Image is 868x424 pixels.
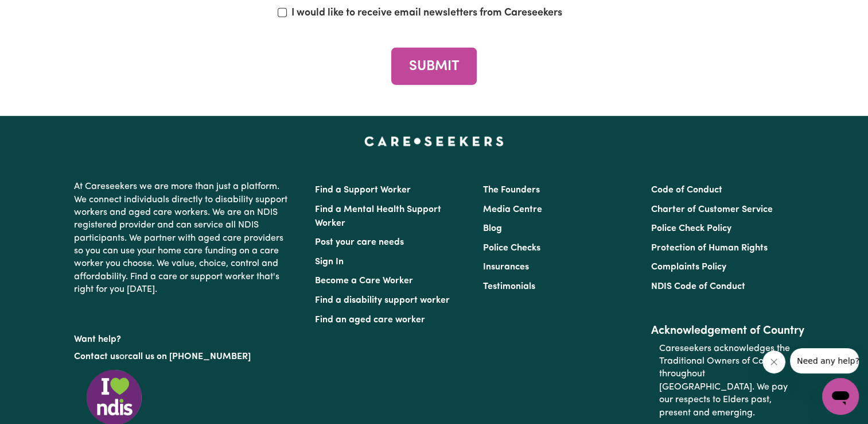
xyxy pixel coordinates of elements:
[651,263,726,272] a: Complaints Policy
[315,276,413,286] a: Become a Care Worker
[651,244,768,253] a: Protection of Human Rights
[315,186,411,195] a: Find a Support Worker
[364,137,504,146] a: Careseekers home page
[762,350,785,373] iframe: Close message
[651,205,773,214] a: Charter of Customer Service
[822,378,859,415] iframe: Button to launch messaging window
[315,315,425,325] a: Find an aged care worker
[291,6,562,21] label: I would like to receive email newsletters from Careseekers
[790,348,859,373] iframe: Message from company
[483,244,540,253] a: Police Checks
[483,282,535,291] a: Testimonials
[483,224,502,233] a: Blog
[483,263,529,272] a: Insurances
[483,205,542,214] a: Media Centre
[651,224,731,233] a: Police Check Policy
[315,238,404,247] a: Post your care needs
[74,329,289,346] p: Want help?
[7,8,69,17] span: Need any help?
[315,257,344,267] a: Sign In
[651,186,722,195] a: Code of Conduct
[315,205,441,228] a: Find a Mental Health Support Worker
[315,296,450,305] a: Find a disability support worker
[128,352,251,361] a: call us on [PHONE_NUMBER]
[651,324,805,338] h2: Acknowledgement of Country
[74,346,289,368] p: or
[651,282,745,291] a: NDIS Code of Conduct
[74,352,119,361] a: Contact us
[74,176,289,301] p: At Careseekers we are more than just a platform. We connect individuals directly to disability su...
[483,186,540,195] a: The Founders
[391,48,477,85] button: SUBMIT
[659,338,798,424] p: Careseekers acknowledges the Traditional Owners of Country throughout [GEOGRAPHIC_DATA]. We pay o...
